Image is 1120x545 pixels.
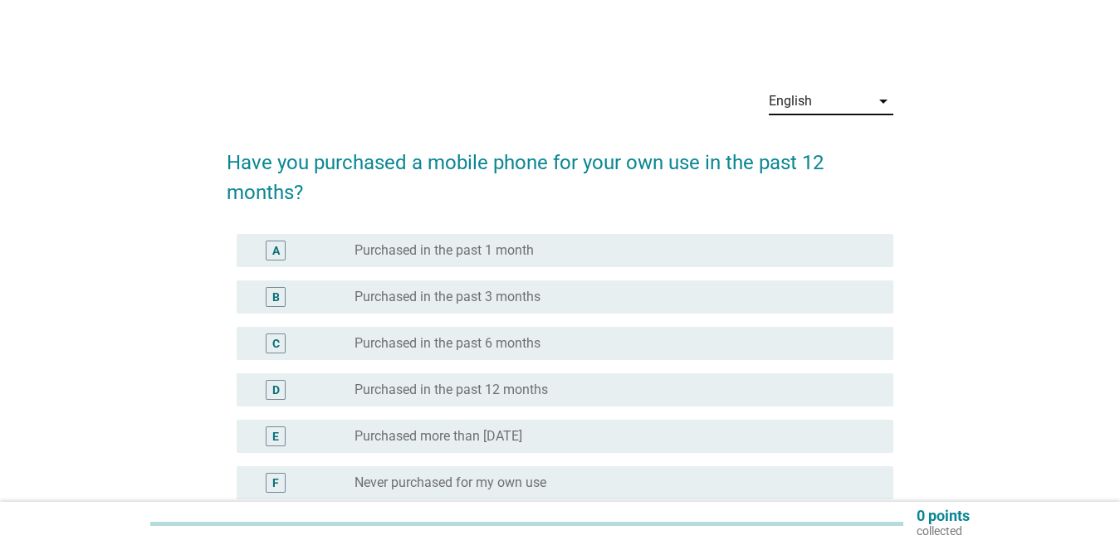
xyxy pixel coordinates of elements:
[917,523,970,538] p: collected
[769,94,812,109] div: English
[355,474,546,491] label: Never purchased for my own use
[355,382,548,398] label: Purchased in the past 12 months
[272,242,280,260] div: A
[355,335,540,352] label: Purchased in the past 6 months
[272,335,280,353] div: C
[917,509,970,523] p: 0 points
[272,428,279,445] div: E
[355,242,534,259] label: Purchased in the past 1 month
[873,91,893,111] i: arrow_drop_down
[272,289,280,306] div: B
[227,131,893,207] h2: Have you purchased a mobile phone for your own use in the past 12 months?
[355,289,540,305] label: Purchased in the past 3 months
[272,382,280,399] div: D
[355,428,522,445] label: Purchased more than [DATE]
[272,474,279,492] div: F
